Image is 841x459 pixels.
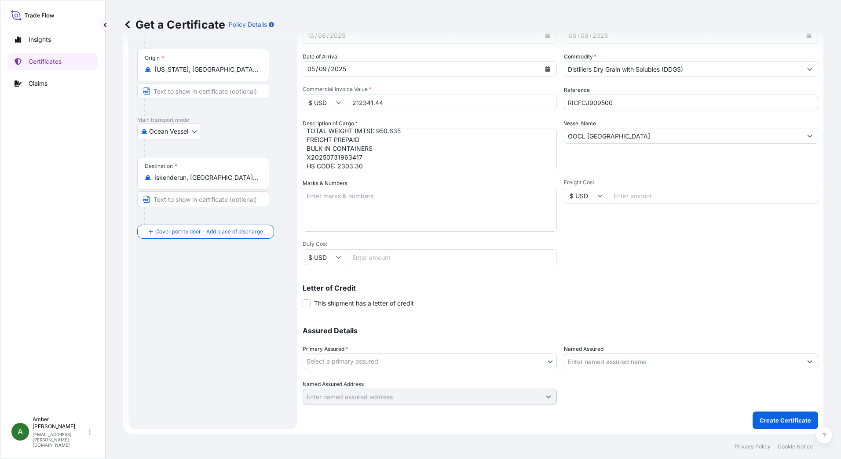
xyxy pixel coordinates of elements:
span: This shipment has a letter of credit [314,299,414,308]
input: Text to appear on certificate [137,83,269,99]
span: A [18,427,23,436]
input: Enter amount [608,188,818,204]
label: Reference [564,86,590,95]
label: Commodity [564,52,596,61]
div: day, [307,64,316,74]
p: Main transport mode [137,117,289,124]
p: Claims [29,79,48,88]
input: Type to search commodity [564,61,802,77]
span: Select a primary assured [307,357,378,366]
button: Create Certificate [753,412,818,429]
span: Commercial Invoice Value [303,86,557,93]
div: year, [330,64,347,74]
p: Certificates [29,57,62,66]
input: Enter amount [347,249,557,265]
p: Create Certificate [760,416,811,425]
span: Duty Cost [303,240,557,248]
div: month, [318,64,328,74]
label: Named Assured [564,345,603,353]
a: Certificates [7,53,98,70]
span: Primary Assured [303,345,348,353]
p: Assured Details [303,327,818,334]
label: Named Assured Address [303,380,364,389]
span: Date of Arrival [303,52,339,61]
button: Cover port to door - Add place of discharge [137,225,274,239]
p: [EMAIL_ADDRESS][PERSON_NAME][DOMAIN_NAME] [33,432,87,448]
input: Named Assured Address [303,389,541,404]
button: Select transport [137,124,201,139]
p: Policy Details [229,20,267,29]
a: Insights [7,31,98,48]
input: Assured Name [564,353,802,369]
input: Enter booking reference [564,95,818,110]
label: Vessel Name [564,119,596,128]
label: Description of Cargo [303,119,358,128]
button: Calendar [541,62,555,76]
input: Text to appear on certificate [137,191,269,207]
div: / [316,64,318,74]
a: Cookie Notice [778,443,813,450]
p: Amber [PERSON_NAME] [33,416,87,430]
span: Freight Cost [564,179,818,186]
span: Ocean Vessel [149,127,188,136]
input: Type to search vessel name or IMO [564,128,802,144]
button: Show suggestions [802,353,818,369]
button: Show suggestions [802,128,818,144]
a: Privacy Policy [735,443,771,450]
div: Destination [145,163,177,170]
span: Cover port to door - Add place of discharge [155,227,263,236]
p: Letter of Credit [303,284,818,291]
p: Get a Certificate [123,18,225,32]
button: Show suggestions [541,389,556,404]
input: Enter amount [347,95,557,110]
input: Destination [154,173,258,182]
input: Origin [154,65,258,74]
div: / [328,64,330,74]
button: Select a primary assured [303,353,557,369]
label: Marks & Numbers [303,179,347,188]
div: Origin [145,55,164,62]
a: Claims [7,75,98,92]
p: Insights [29,35,51,44]
button: Show suggestions [802,61,818,77]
